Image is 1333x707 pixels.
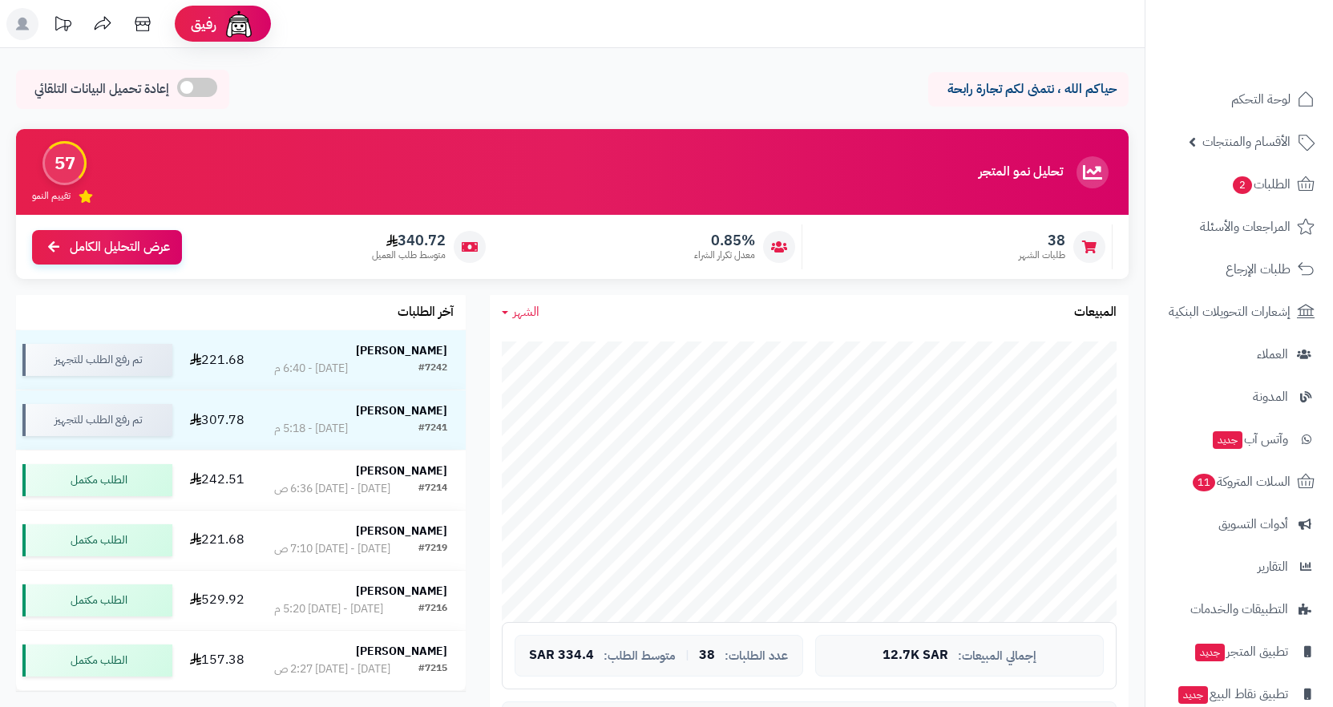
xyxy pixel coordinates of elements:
[32,189,71,203] span: تقييم النمو
[1177,683,1288,705] span: تطبيق نقاط البيع
[940,80,1117,99] p: حياكم الله ، نتمنى لكم تجارة رابحة
[179,631,257,690] td: 157.38
[274,421,348,437] div: [DATE] - 5:18 م
[1155,335,1323,374] a: العملاء
[179,390,257,450] td: 307.78
[1202,131,1291,153] span: الأقسام والمنتجات
[372,248,446,262] span: متوسط طلب العميل
[1231,88,1291,111] span: لوحة التحكم
[22,644,172,677] div: الطلب مكتمل
[274,481,390,497] div: [DATE] - [DATE] 6:36 ص
[1213,431,1242,449] span: جديد
[502,303,539,321] a: الشهر
[274,661,390,677] div: [DATE] - [DATE] 2:27 ص
[958,649,1036,663] span: إجمالي المبيعات:
[1193,474,1215,491] span: 11
[418,361,447,377] div: #7242
[34,80,169,99] span: إعادة تحميل البيانات التلقائي
[1155,378,1323,416] a: المدونة
[1191,471,1291,493] span: السلات المتروكة
[1218,513,1288,535] span: أدوات التسويق
[604,649,676,663] span: متوسط الطلب:
[1233,176,1252,194] span: 2
[418,541,447,557] div: #7219
[1019,248,1065,262] span: طلبات الشهر
[1253,386,1288,408] span: المدونة
[1169,301,1291,323] span: إشعارات التحويلات البنكية
[179,330,257,390] td: 221.68
[1155,250,1323,289] a: طلبات الإرجاع
[274,541,390,557] div: [DATE] - [DATE] 7:10 ص
[1155,293,1323,331] a: إشعارات التحويلات البنكية
[1155,420,1323,459] a: وآتس آبجديد
[1155,208,1323,246] a: المراجعات والأسئلة
[513,302,539,321] span: الشهر
[356,402,447,419] strong: [PERSON_NAME]
[42,8,83,44] a: تحديثات المنصة
[1258,555,1288,578] span: التقارير
[179,571,257,630] td: 529.92
[1019,232,1065,249] span: 38
[22,464,172,496] div: الطلب مكتمل
[529,648,594,663] span: 334.4 SAR
[1155,632,1323,671] a: تطبيق المتجرجديد
[356,342,447,359] strong: [PERSON_NAME]
[274,601,383,617] div: [DATE] - [DATE] 5:20 م
[725,649,788,663] span: عدد الطلبات:
[1074,305,1117,320] h3: المبيعات
[1211,428,1288,450] span: وآتس آب
[274,361,348,377] div: [DATE] - 6:40 م
[1155,165,1323,204] a: الطلبات2
[418,661,447,677] div: #7215
[22,584,172,616] div: الطلب مكتمل
[356,643,447,660] strong: [PERSON_NAME]
[372,232,446,249] span: 340.72
[979,165,1063,180] h3: تحليل نمو المتجر
[1231,173,1291,196] span: الطلبات
[1194,640,1288,663] span: تطبيق المتجر
[1178,686,1208,704] span: جديد
[1257,343,1288,366] span: العملاء
[1155,463,1323,501] a: السلات المتروكة11
[22,344,172,376] div: تم رفع الطلب للتجهيز
[1195,644,1225,661] span: جديد
[694,232,755,249] span: 0.85%
[1224,45,1318,79] img: logo-2.png
[356,523,447,539] strong: [PERSON_NAME]
[1200,216,1291,238] span: المراجعات والأسئلة
[356,463,447,479] strong: [PERSON_NAME]
[1226,258,1291,281] span: طلبات الإرجاع
[418,421,447,437] div: #7241
[1190,598,1288,620] span: التطبيقات والخدمات
[418,601,447,617] div: #7216
[418,481,447,497] div: #7214
[1155,590,1323,628] a: التطبيقات والخدمات
[1155,80,1323,119] a: لوحة التحكم
[356,583,447,600] strong: [PERSON_NAME]
[1155,505,1323,543] a: أدوات التسويق
[398,305,454,320] h3: آخر الطلبات
[1155,547,1323,586] a: التقارير
[22,404,172,436] div: تم رفع الطلب للتجهيز
[223,8,255,40] img: ai-face.png
[179,511,257,570] td: 221.68
[694,248,755,262] span: معدل تكرار الشراء
[179,450,257,510] td: 242.51
[699,648,715,663] span: 38
[22,524,172,556] div: الطلب مكتمل
[685,649,689,661] span: |
[70,238,170,257] span: عرض التحليل الكامل
[883,648,948,663] span: 12.7K SAR
[191,14,216,34] span: رفيق
[32,230,182,265] a: عرض التحليل الكامل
